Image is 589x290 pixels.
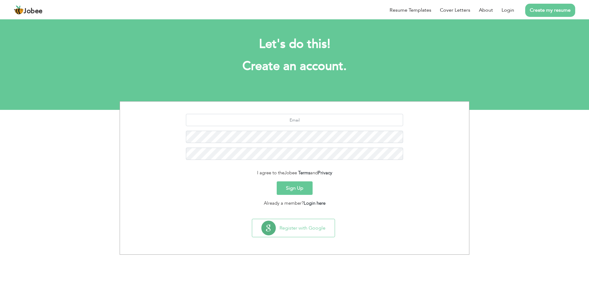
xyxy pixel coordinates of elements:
[298,170,310,176] a: Terms
[440,6,470,14] a: Cover Letters
[14,5,24,15] img: jobee.io
[14,5,43,15] a: Jobee
[390,6,431,14] a: Resume Templates
[277,181,313,195] button: Sign Up
[186,114,403,126] input: Email
[24,8,43,15] span: Jobee
[525,4,575,17] a: Create my resume
[252,219,335,237] button: Register with Google
[129,58,460,74] h1: Create an account.
[304,200,325,206] a: Login here
[479,6,493,14] a: About
[318,170,332,176] a: Privacy
[284,170,297,176] span: Jobee
[125,200,464,207] div: Already a member?
[125,169,464,176] div: I agree to the and
[129,36,460,52] h2: Let's do this!
[502,6,514,14] a: Login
